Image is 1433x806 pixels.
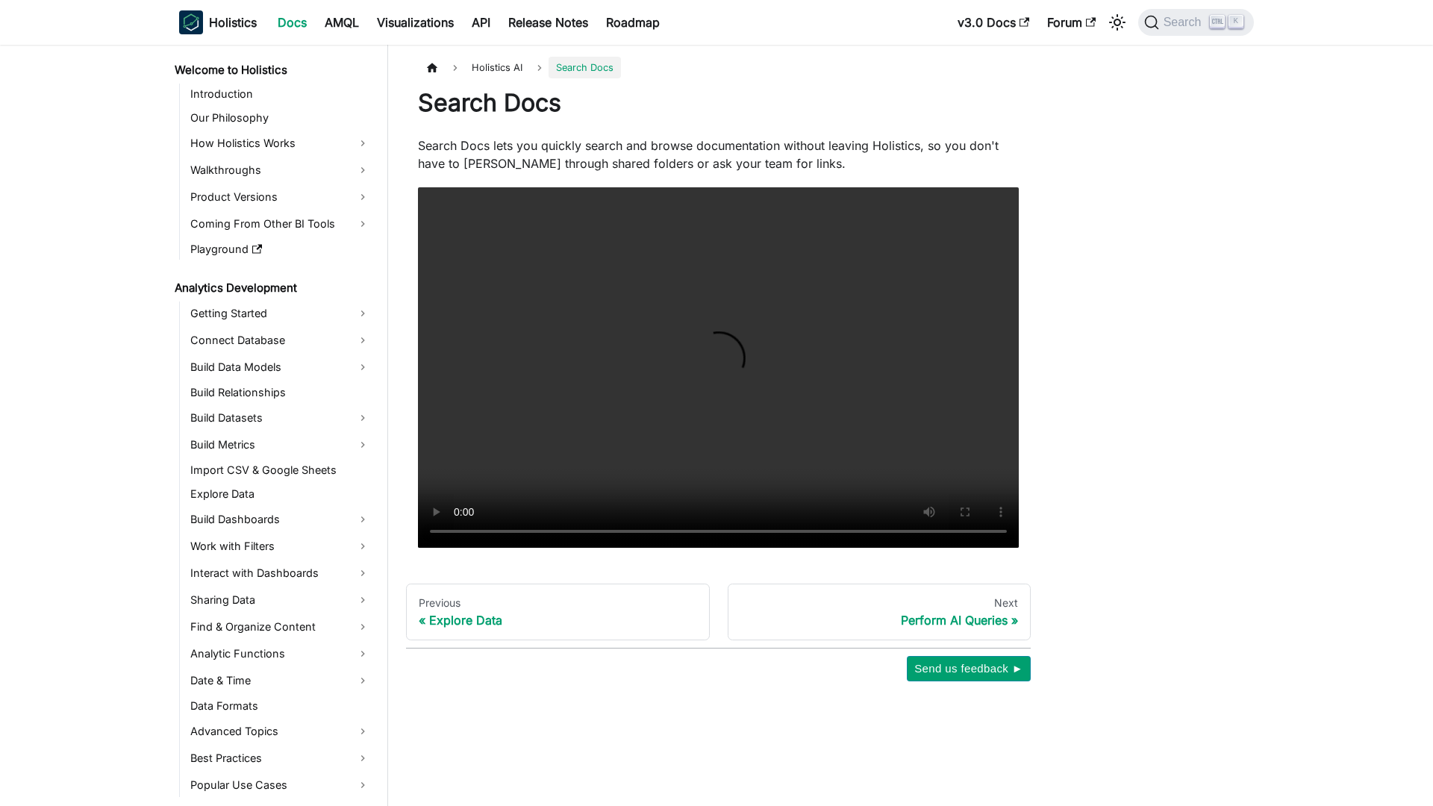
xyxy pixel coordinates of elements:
[186,588,375,612] a: Sharing Data
[907,656,1031,681] button: Send us feedback ►
[186,696,375,716] a: Data Formats
[186,534,375,558] a: Work with Filters
[406,584,1031,640] nav: Docs pages
[186,433,375,457] a: Build Metrics
[186,212,375,236] a: Coming From Other BI Tools
[186,185,375,209] a: Product Versions
[186,302,375,325] a: Getting Started
[170,60,375,81] a: Welcome to Holistics
[1138,9,1254,36] button: Search (Ctrl+K)
[1038,10,1105,34] a: Forum
[499,10,597,34] a: Release Notes
[914,659,1023,678] span: Send us feedback ►
[728,584,1031,640] a: NextPerform AI Queries
[186,642,375,666] a: Analytic Functions
[164,45,388,806] nav: Docs sidebar
[186,107,375,128] a: Our Philosophy
[170,278,375,299] a: Analytics Development
[186,382,375,403] a: Build Relationships
[186,719,375,743] a: Advanced Topics
[186,507,375,531] a: Build Dashboards
[186,669,375,693] a: Date & Time
[418,187,1019,548] video: Your browser does not support embedding video, but you can .
[186,355,375,379] a: Build Data Models
[186,131,375,155] a: How Holistics Works
[316,10,368,34] a: AMQL
[186,328,375,352] a: Connect Database
[1105,10,1129,34] button: Switch between dark and light mode (currently light mode)
[209,13,257,31] b: Holistics
[463,10,499,34] a: API
[406,584,710,640] a: PreviousExplore Data
[186,615,375,639] a: Find & Organize Content
[418,57,446,78] a: Home page
[740,596,1019,610] div: Next
[186,746,375,770] a: Best Practices
[186,239,375,260] a: Playground
[418,137,1019,172] p: Search Docs lets you quickly search and browse documentation without leaving Holistics, so you do...
[186,460,375,481] a: Import CSV & Google Sheets
[186,406,375,430] a: Build Datasets
[179,10,257,34] a: HolisticsHolistics
[269,10,316,34] a: Docs
[949,10,1038,34] a: v3.0 Docs
[1228,15,1243,28] kbd: K
[179,10,203,34] img: Holistics
[186,484,375,504] a: Explore Data
[740,613,1019,628] div: Perform AI Queries
[368,10,463,34] a: Visualizations
[186,84,375,104] a: Introduction
[186,773,375,797] a: Popular Use Cases
[464,57,530,78] span: Holistics AI
[186,561,375,585] a: Interact with Dashboards
[597,10,669,34] a: Roadmap
[549,57,621,78] span: Search Docs
[418,57,1019,78] nav: Breadcrumbs
[419,596,697,610] div: Previous
[1159,16,1211,29] span: Search
[418,88,1019,118] h1: Search Docs
[186,158,375,182] a: Walkthroughs
[419,613,697,628] div: Explore Data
